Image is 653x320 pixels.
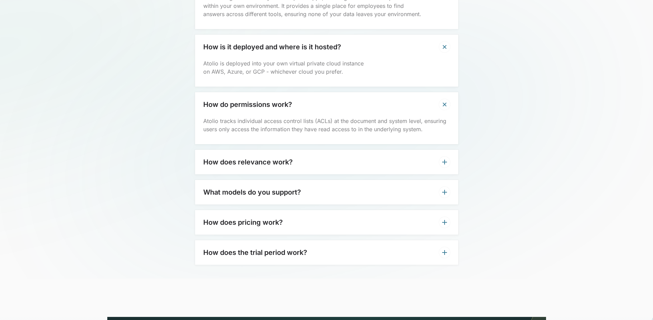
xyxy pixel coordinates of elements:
[203,158,293,166] h3: How does relevance work?
[203,218,283,226] h3: How does pricing work?
[203,117,450,133] p: Atolio tracks individual access control lists (ACLs) at the document and system level, ensuring u...
[203,248,307,257] h3: How does the trial period work?
[203,188,301,196] h3: What models do you support?
[619,287,653,320] iframe: Chat Widget
[203,59,450,76] p: Atolio is deployed into your own virtual private cloud instance on AWS, Azure, or GCP - whichever...
[203,100,292,109] h3: How do permissions work?
[203,43,341,51] h3: How is it deployed and where is it hosted?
